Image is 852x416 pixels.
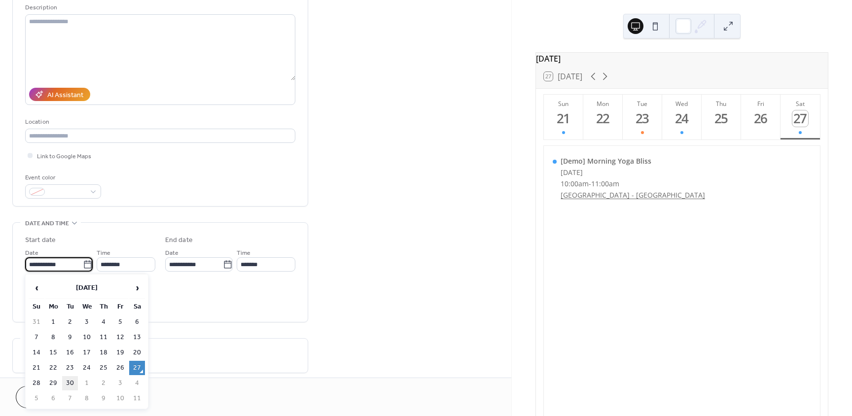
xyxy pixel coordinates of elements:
td: 13 [129,330,145,345]
span: Link to Google Maps [37,151,91,162]
td: 5 [112,315,128,329]
td: 3 [79,315,95,329]
span: Date and time [25,218,69,229]
td: 21 [29,361,44,375]
span: 11:00am [591,179,619,188]
button: Fri26 [741,95,781,139]
div: 21 [556,110,572,127]
th: Th [96,300,111,314]
td: 4 [129,376,145,390]
div: Sun [547,100,580,108]
button: Wed24 [662,95,702,139]
div: Thu [705,100,738,108]
div: Wed [665,100,699,108]
td: 25 [96,361,111,375]
td: 15 [45,346,61,360]
div: 22 [595,110,611,127]
td: 28 [29,376,44,390]
span: Time [237,248,250,258]
td: 31 [29,315,44,329]
div: 23 [635,110,651,127]
div: Fri [744,100,778,108]
td: 7 [62,391,78,406]
span: Time [97,248,110,258]
div: 27 [792,110,809,127]
td: 11 [96,330,111,345]
td: 12 [112,330,128,345]
td: 5 [29,391,44,406]
button: Sat27 [781,95,820,139]
td: 2 [96,376,111,390]
td: 30 [62,376,78,390]
a: [GEOGRAPHIC_DATA] - [GEOGRAPHIC_DATA] [561,190,705,200]
td: 6 [45,391,61,406]
div: 24 [674,110,690,127]
td: 23 [62,361,78,375]
div: [Demo] Morning Yoga Bliss [561,156,705,166]
td: 20 [129,346,145,360]
button: Thu25 [702,95,741,139]
div: Start date [25,235,56,245]
span: Date [25,248,38,258]
td: 27 [129,361,145,375]
span: Date [165,248,178,258]
div: 26 [753,110,769,127]
button: AI Assistant [29,88,90,101]
th: Tu [62,300,78,314]
button: Cancel [16,386,76,408]
button: Mon22 [583,95,623,139]
div: Event color [25,173,99,183]
button: Sun21 [544,95,583,139]
div: [DATE] [536,53,828,65]
td: 11 [129,391,145,406]
div: 25 [713,110,730,127]
td: 10 [79,330,95,345]
th: [DATE] [45,277,128,299]
td: 8 [79,391,95,406]
td: 17 [79,346,95,360]
span: ‹ [29,278,44,298]
span: › [130,278,144,298]
td: 9 [62,330,78,345]
div: End date [165,235,193,245]
span: 10:00am [561,179,589,188]
div: Sat [783,100,817,108]
td: 2 [62,315,78,329]
th: We [79,300,95,314]
button: Tue23 [623,95,662,139]
td: 7 [29,330,44,345]
div: Description [25,2,293,13]
div: Location [25,117,293,127]
td: 29 [45,376,61,390]
td: 22 [45,361,61,375]
div: Mon [586,100,620,108]
td: 24 [79,361,95,375]
th: Sa [129,300,145,314]
td: 6 [129,315,145,329]
td: 1 [79,376,95,390]
td: 14 [29,346,44,360]
div: AI Assistant [47,90,83,101]
th: Su [29,300,44,314]
div: Tue [626,100,659,108]
th: Fr [112,300,128,314]
th: Mo [45,300,61,314]
td: 8 [45,330,61,345]
td: 3 [112,376,128,390]
div: [DATE] [561,168,705,177]
td: 26 [112,361,128,375]
td: 16 [62,346,78,360]
td: 19 [112,346,128,360]
td: 18 [96,346,111,360]
span: - [589,179,591,188]
td: 4 [96,315,111,329]
td: 9 [96,391,111,406]
td: 10 [112,391,128,406]
td: 1 [45,315,61,329]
